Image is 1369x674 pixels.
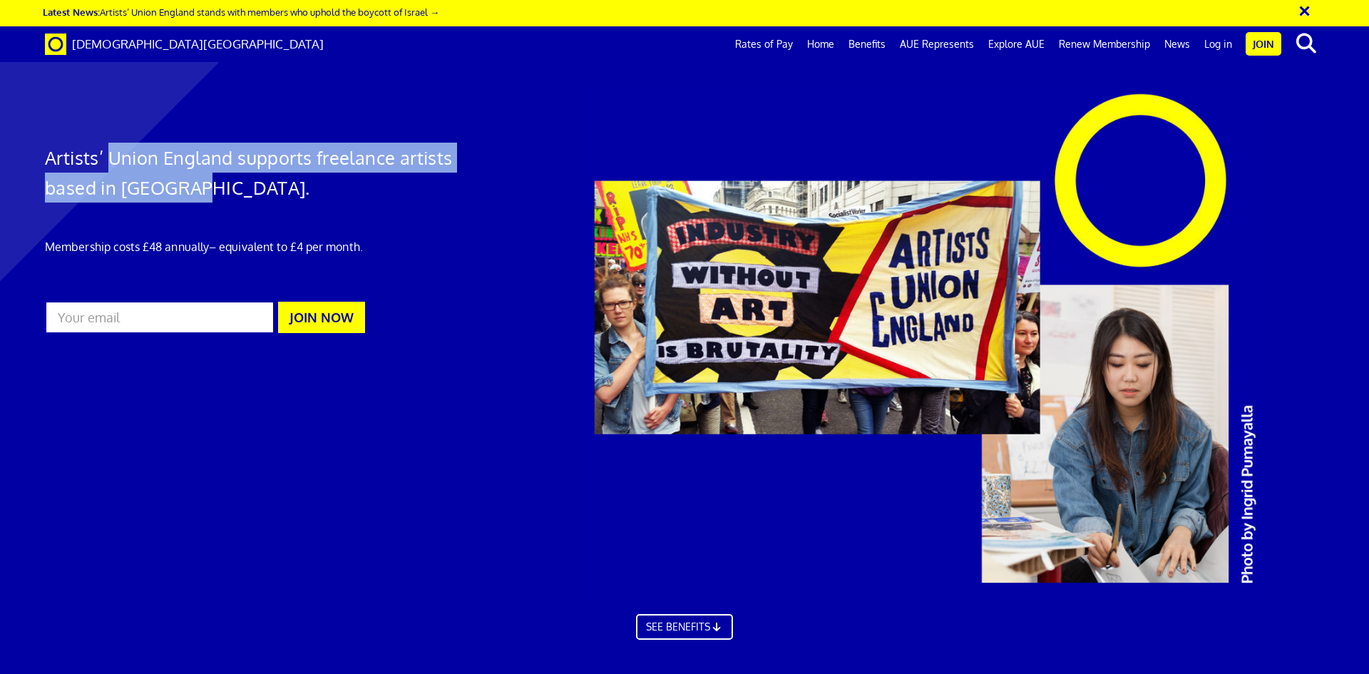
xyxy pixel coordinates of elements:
strong: Latest News: [43,6,100,18]
button: search [1284,29,1328,58]
a: SEE BENEFITS [636,614,733,640]
a: Rates of Pay [728,26,800,62]
a: Brand [DEMOGRAPHIC_DATA][GEOGRAPHIC_DATA] [34,26,334,62]
a: Explore AUE [981,26,1052,62]
a: Home [800,26,841,62]
button: JOIN NOW [278,302,365,333]
input: Your email [45,301,275,334]
a: AUE Represents [893,26,981,62]
a: Latest News:Artists’ Union England stands with members who uphold the boycott of Israel → [43,6,439,18]
span: [DEMOGRAPHIC_DATA][GEOGRAPHIC_DATA] [72,36,324,51]
a: News [1157,26,1197,62]
a: Benefits [841,26,893,62]
a: Renew Membership [1052,26,1157,62]
p: Membership costs £48 annually – equivalent to £4 per month. [45,238,457,255]
h1: Artists’ Union England supports freelance artists based in [GEOGRAPHIC_DATA]. [45,143,457,203]
a: Log in [1197,26,1239,62]
a: Join [1246,32,1281,56]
